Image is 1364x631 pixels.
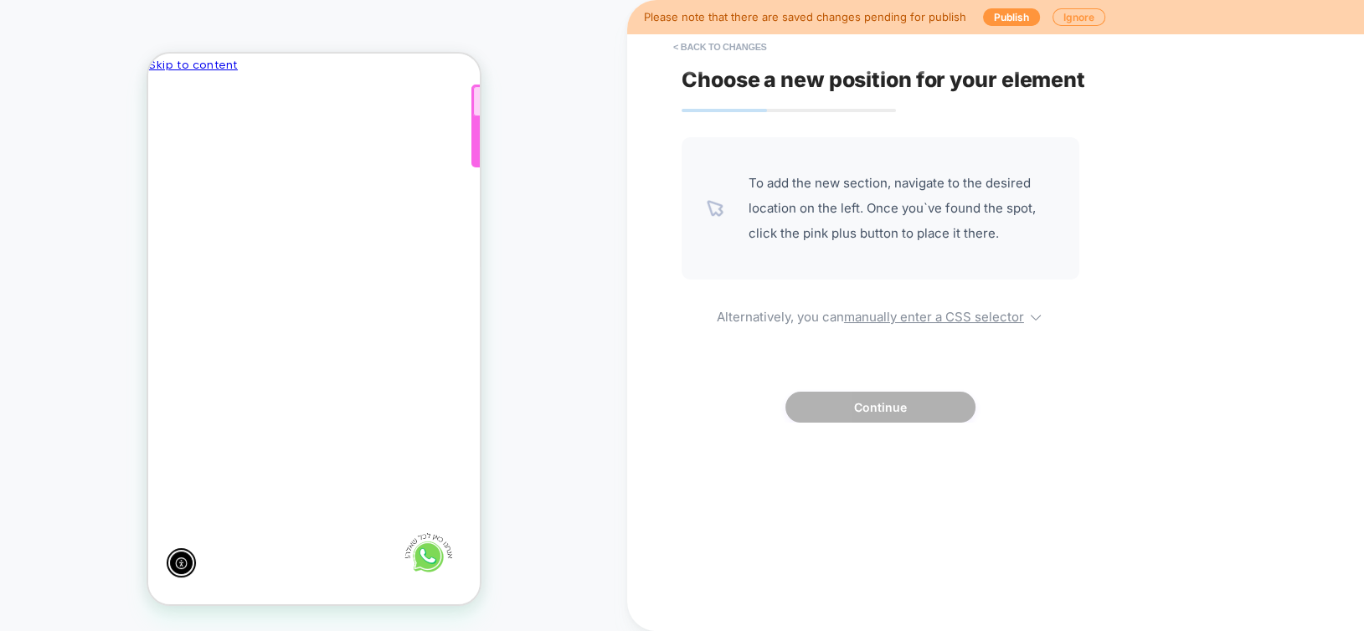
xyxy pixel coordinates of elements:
button: < Back to changes [665,33,775,60]
span: To add the new section, navigate to the desired location on the left. Once you`ve found the spot,... [749,171,1054,246]
button: Continue [785,392,975,423]
button: Ignore [1053,8,1105,26]
span: Alternatively, you can [682,305,1079,325]
u: manually enter a CSS selector [844,309,1024,325]
img: pointer [707,200,723,217]
span: Choose a new position for your element [682,67,1085,92]
button: Publish [983,8,1040,26]
img: 4_260b7fbc-cbab-4c82-b1c1-835e4ab41c0f.png [256,475,306,526]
